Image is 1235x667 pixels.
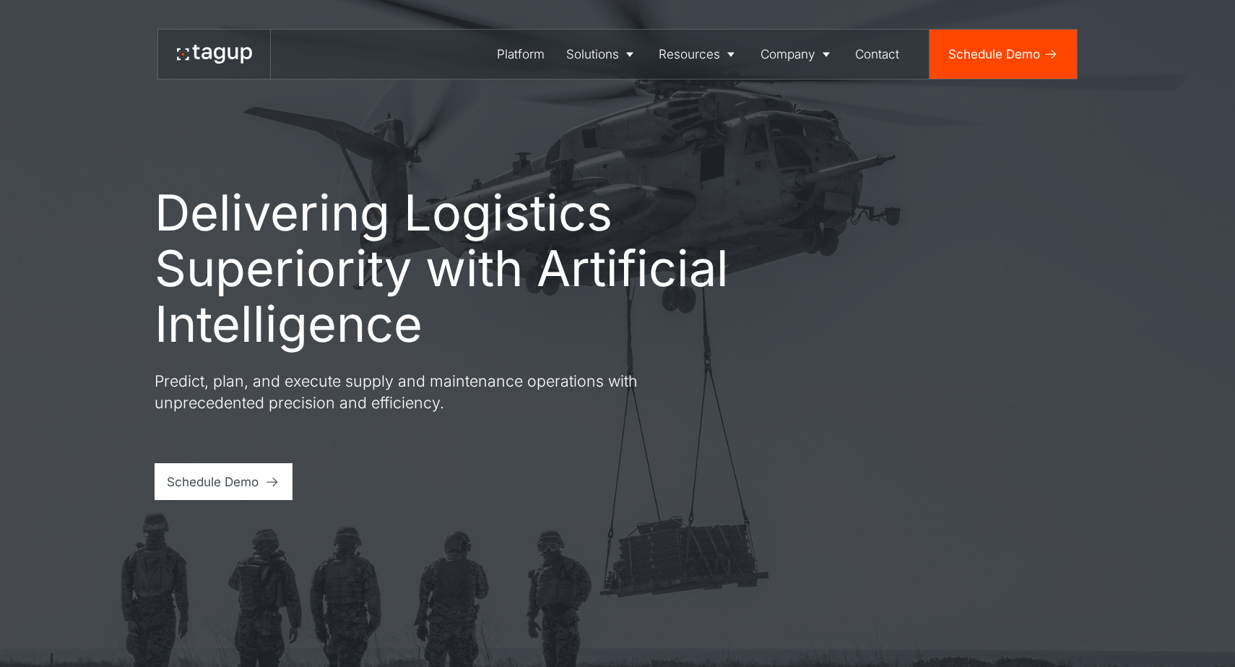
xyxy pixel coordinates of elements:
[948,45,1040,64] div: Schedule Demo
[497,45,545,64] div: Platform
[167,473,259,491] div: Schedule Demo
[155,463,292,500] a: Schedule Demo
[155,185,761,352] h1: Delivering Logistics Superiority with Artificial Intelligence
[855,45,899,64] div: Contact
[566,45,619,64] div: Solutions
[555,30,649,79] a: Solutions
[659,45,720,64] div: Resources
[155,371,675,414] p: Predict, plan, and execute supply and maintenance operations with unprecedented precision and eff...
[648,30,750,79] a: Resources
[750,30,845,79] a: Company
[929,30,1077,79] a: Schedule Demo
[486,30,555,79] a: Platform
[760,45,815,64] div: Company
[845,30,911,79] a: Contact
